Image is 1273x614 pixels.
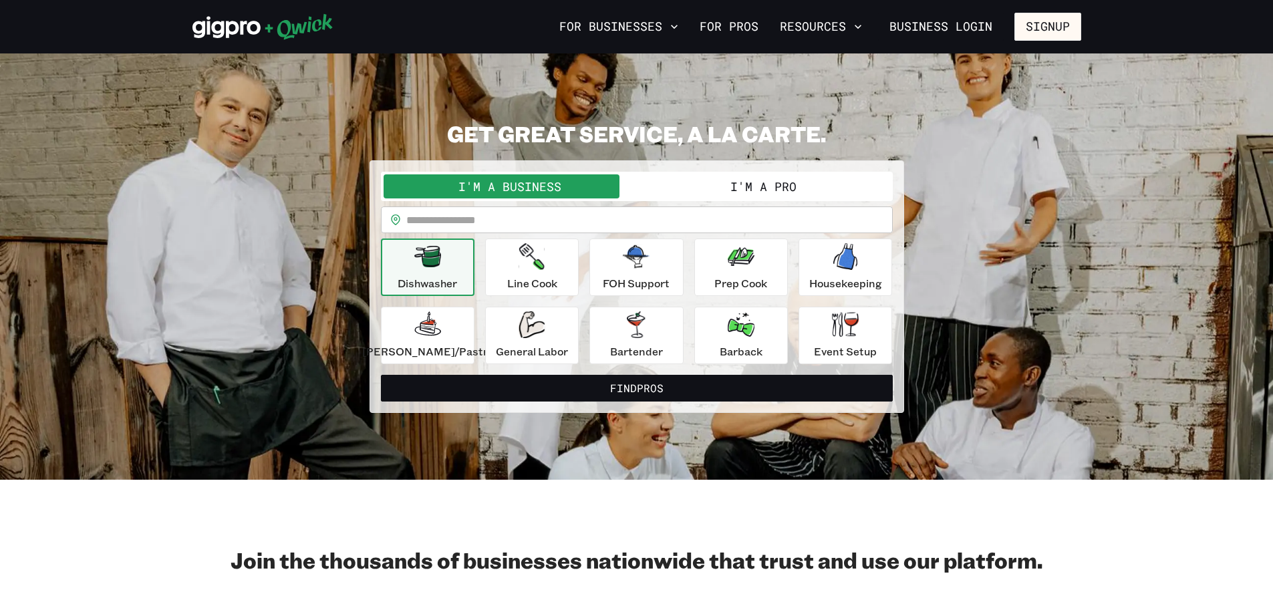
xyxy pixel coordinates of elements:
[694,239,788,296] button: Prep Cook
[878,13,1004,41] a: Business Login
[370,120,904,147] h2: GET GREAT SERVICE, A LA CARTE.
[589,239,683,296] button: FOH Support
[637,174,890,198] button: I'm a Pro
[485,307,579,364] button: General Labor
[814,343,877,359] p: Event Setup
[554,15,684,38] button: For Businesses
[192,547,1081,573] h2: Join the thousands of businesses nationwide that trust and use our platform.
[485,239,579,296] button: Line Cook
[799,307,892,364] button: Event Setup
[496,343,568,359] p: General Labor
[381,239,474,296] button: Dishwasher
[694,15,764,38] a: For Pros
[694,307,788,364] button: Barback
[714,275,767,291] p: Prep Cook
[809,275,882,291] p: Housekeeping
[799,239,892,296] button: Housekeeping
[384,174,637,198] button: I'm a Business
[381,375,893,402] button: FindPros
[774,15,867,38] button: Resources
[1014,13,1081,41] button: Signup
[507,275,557,291] p: Line Cook
[381,307,474,364] button: [PERSON_NAME]/Pastry
[603,275,670,291] p: FOH Support
[589,307,683,364] button: Bartender
[362,343,493,359] p: [PERSON_NAME]/Pastry
[398,275,457,291] p: Dishwasher
[610,343,663,359] p: Bartender
[720,343,762,359] p: Barback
